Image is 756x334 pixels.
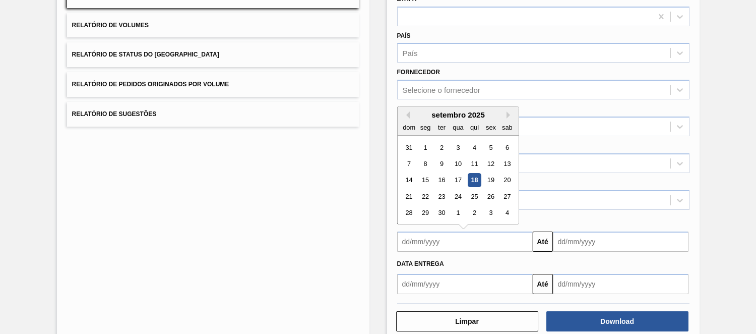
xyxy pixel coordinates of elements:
span: Relatório de Pedidos Originados por Volume [72,81,229,88]
div: Choose segunda-feira, 22 de setembro de 2025 [418,190,432,203]
button: Relatório de Status do [GEOGRAPHIC_DATA] [67,42,359,67]
label: País [397,32,411,39]
div: Choose sábado, 27 de setembro de 2025 [500,190,514,203]
div: Choose quarta-feira, 24 de setembro de 2025 [451,190,465,203]
div: Choose quinta-feira, 25 de setembro de 2025 [467,190,481,203]
div: sex [484,121,497,134]
button: Até [533,274,553,294]
button: Relatório de Volumes [67,13,359,38]
div: Choose sábado, 4 de outubro de 2025 [500,206,514,220]
div: setembro 2025 [398,110,519,119]
button: Limpar [396,311,538,331]
div: Choose segunda-feira, 15 de setembro de 2025 [418,174,432,187]
div: Choose segunda-feira, 29 de setembro de 2025 [418,206,432,220]
div: Choose domingo, 21 de setembro de 2025 [402,190,416,203]
span: Data entrega [397,260,444,267]
div: Choose sexta-feira, 19 de setembro de 2025 [484,174,497,187]
input: dd/mm/yyyy [397,274,533,294]
div: dom [402,121,416,134]
div: Choose segunda-feira, 8 de setembro de 2025 [418,157,432,171]
div: Choose quinta-feira, 18 de setembro de 2025 [467,174,481,187]
div: Selecione o fornecedor [403,86,480,94]
div: Choose sexta-feira, 26 de setembro de 2025 [484,190,497,203]
input: dd/mm/yyyy [553,274,688,294]
div: Choose quarta-feira, 3 de setembro de 2025 [451,141,465,154]
input: dd/mm/yyyy [397,232,533,252]
div: Choose segunda-feira, 1 de setembro de 2025 [418,141,432,154]
div: ter [434,121,448,134]
span: Relatório de Volumes [72,22,149,29]
div: Choose sexta-feira, 5 de setembro de 2025 [484,141,497,154]
label: Fornecedor [397,69,440,76]
div: sab [500,121,514,134]
div: Choose terça-feira, 2 de setembro de 2025 [434,141,448,154]
div: month 2025-09 [401,139,515,221]
div: Choose sábado, 6 de setembro de 2025 [500,141,514,154]
div: País [403,49,418,58]
div: Choose sábado, 13 de setembro de 2025 [500,157,514,171]
div: Choose domingo, 31 de agosto de 2025 [402,141,416,154]
button: Até [533,232,553,252]
div: seg [418,121,432,134]
div: Choose sábado, 20 de setembro de 2025 [500,174,514,187]
button: Next Month [507,112,514,119]
div: Choose terça-feira, 16 de setembro de 2025 [434,174,448,187]
div: qua [451,121,465,134]
div: Choose domingo, 14 de setembro de 2025 [402,174,416,187]
div: Choose domingo, 7 de setembro de 2025 [402,157,416,171]
div: Choose domingo, 28 de setembro de 2025 [402,206,416,220]
div: Choose quarta-feira, 10 de setembro de 2025 [451,157,465,171]
button: Relatório de Pedidos Originados por Volume [67,72,359,97]
div: Choose terça-feira, 9 de setembro de 2025 [434,157,448,171]
div: Choose sexta-feira, 3 de outubro de 2025 [484,206,497,220]
div: Choose quinta-feira, 4 de setembro de 2025 [467,141,481,154]
div: Choose quarta-feira, 1 de outubro de 2025 [451,206,465,220]
button: Relatório de Sugestões [67,102,359,127]
button: Previous Month [403,112,410,119]
div: Choose sexta-feira, 12 de setembro de 2025 [484,157,497,171]
span: Relatório de Sugestões [72,110,157,118]
div: Choose quinta-feira, 2 de outubro de 2025 [467,206,481,220]
div: qui [467,121,481,134]
div: Choose quinta-feira, 11 de setembro de 2025 [467,157,481,171]
div: Choose terça-feira, 23 de setembro de 2025 [434,190,448,203]
input: dd/mm/yyyy [553,232,688,252]
span: Relatório de Status do [GEOGRAPHIC_DATA] [72,51,219,58]
button: Download [546,311,688,331]
div: Choose terça-feira, 30 de setembro de 2025 [434,206,448,220]
div: Choose quarta-feira, 17 de setembro de 2025 [451,174,465,187]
